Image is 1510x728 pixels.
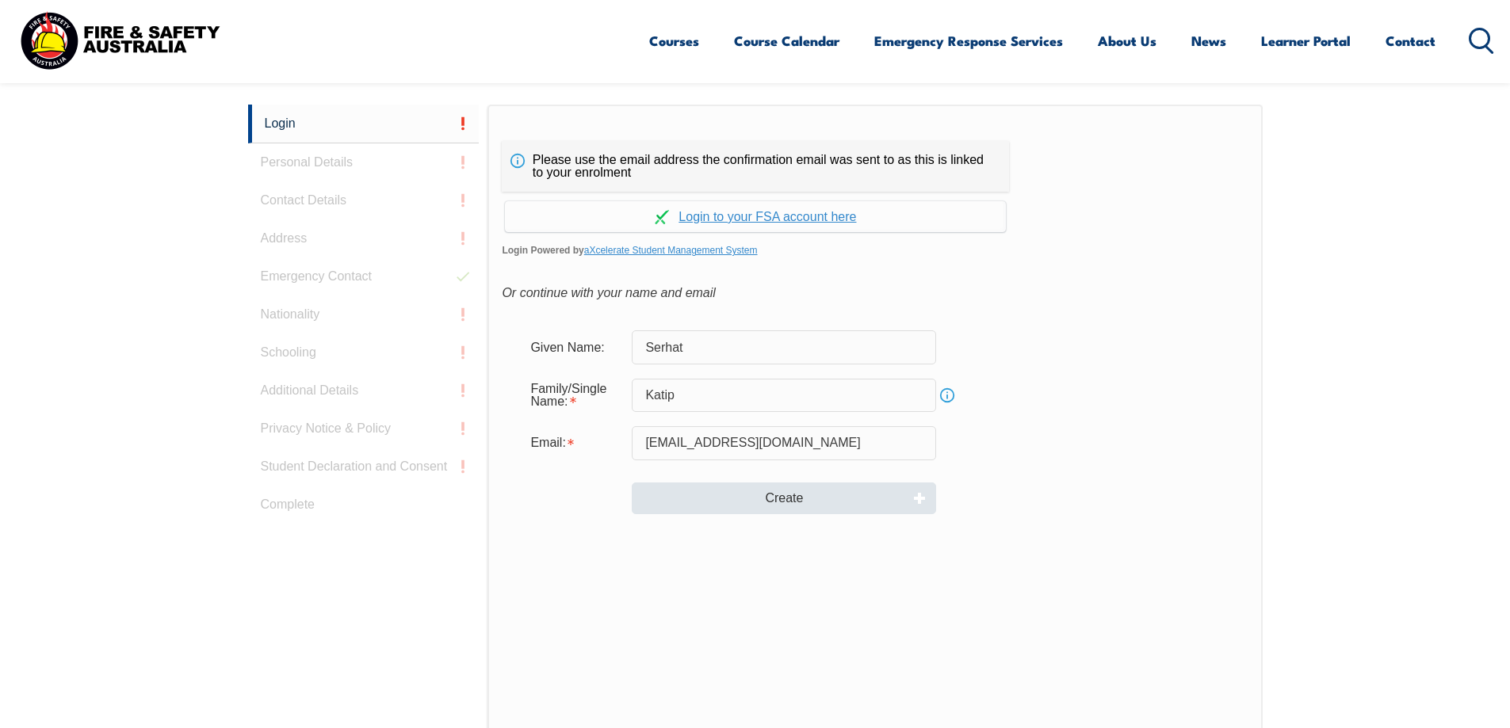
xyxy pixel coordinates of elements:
span: Login Powered by [502,238,1248,262]
button: Create [632,482,936,514]
a: Emergency Response Services [874,20,1063,62]
img: Log in withaxcelerate [655,210,669,224]
div: Family/Single Name is required. [518,374,632,417]
a: Login [248,105,480,143]
a: About Us [1098,20,1156,62]
a: Info [936,384,958,406]
a: aXcelerate Student Management System [584,245,758,256]
a: Course Calendar [734,20,839,62]
div: Given Name: [518,332,632,362]
div: Email is required. [518,428,632,458]
a: News [1191,20,1226,62]
div: Please use the email address the confirmation email was sent to as this is linked to your enrolment [502,141,1009,192]
a: Courses [649,20,699,62]
a: Learner Portal [1261,20,1351,62]
div: Or continue with your name and email [502,281,1248,305]
a: Contact [1386,20,1435,62]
